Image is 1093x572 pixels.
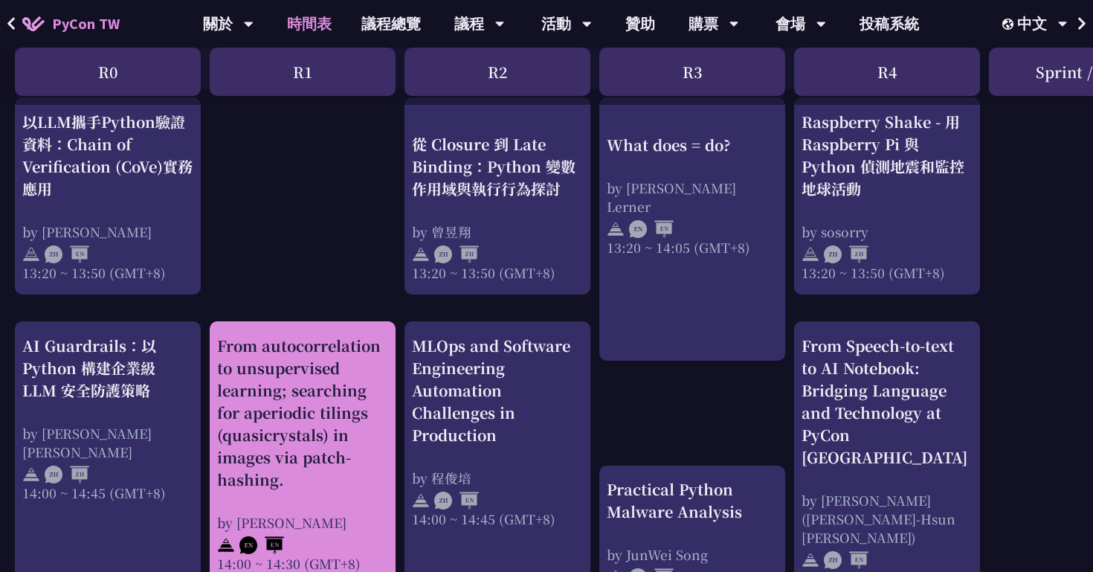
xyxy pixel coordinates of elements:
[412,111,583,282] a: 從 Closure 到 Late Binding：Python 變數作用域與執行行為探討 by 曾昱翔 13:20 ~ 13:50 (GMT+8)
[412,469,583,487] div: by 程俊培
[802,245,819,263] img: svg+xml;base64,PHN2ZyB4bWxucz0iaHR0cDovL3d3dy53My5vcmcvMjAwMC9zdmciIHdpZHRoPSIyNCIgaGVpZ2h0PSIyNC...
[217,536,235,554] img: svg+xml;base64,PHN2ZyB4bWxucz0iaHR0cDovL3d3dy53My5vcmcvMjAwMC9zdmciIHdpZHRoPSIyNCIgaGVpZ2h0PSIyNC...
[794,48,980,96] div: R4
[607,220,625,238] img: svg+xml;base64,PHN2ZyB4bWxucz0iaHR0cDovL3d3dy53My5vcmcvMjAwMC9zdmciIHdpZHRoPSIyNCIgaGVpZ2h0PSIyNC...
[607,111,778,348] a: What does = do? by [PERSON_NAME] Lerner 13:20 ~ 14:05 (GMT+8)
[412,510,583,528] div: 14:00 ~ 14:45 (GMT+8)
[45,466,89,483] img: ZHZH.38617ef.svg
[22,222,193,241] div: by [PERSON_NAME]
[824,245,868,263] img: ZHZH.38617ef.svg
[412,133,583,200] div: 從 Closure 到 Late Binding：Python 變數作用域與執行行為探討
[404,48,590,96] div: R2
[802,491,973,547] div: by [PERSON_NAME]([PERSON_NAME]-Hsun [PERSON_NAME])
[434,492,479,510] img: ZHEN.371966e.svg
[824,551,868,569] img: ZHEN.371966e.svg
[22,483,193,502] div: 14:00 ~ 14:45 (GMT+8)
[52,13,120,35] span: PyCon TW
[607,238,778,257] div: 13:20 ~ 14:05 (GMT+8)
[629,220,674,238] img: ENEN.5a408d1.svg
[802,222,973,241] div: by sosorry
[22,466,40,483] img: svg+xml;base64,PHN2ZyB4bWxucz0iaHR0cDovL3d3dy53My5vcmcvMjAwMC9zdmciIHdpZHRoPSIyNCIgaGVpZ2h0PSIyNC...
[412,335,583,446] div: MLOps and Software Engineering Automation Challenges in Production
[412,222,583,241] div: by 曾昱翔
[239,536,284,554] img: ENEN.5a408d1.svg
[217,513,388,532] div: by [PERSON_NAME]
[217,335,388,491] div: From autocorrelation to unsupervised learning; searching for aperiodic tilings (quasicrystals) in...
[22,263,193,282] div: 13:20 ~ 13:50 (GMT+8)
[802,551,819,569] img: svg+xml;base64,PHN2ZyB4bWxucz0iaHR0cDovL3d3dy53My5vcmcvMjAwMC9zdmciIHdpZHRoPSIyNCIgaGVpZ2h0PSIyNC...
[607,478,778,523] div: Practical Python Malware Analysis
[802,111,973,282] a: Raspberry Shake - 用 Raspberry Pi 與 Python 偵測地震和監控地球活動 by sosorry 13:20 ~ 13:50 (GMT+8)
[22,111,193,282] a: 以LLM攜手Python驗證資料：Chain of Verification (CoVe)實務應用 by [PERSON_NAME] 13:20 ~ 13:50 (GMT+8)
[607,179,778,216] div: by [PERSON_NAME] Lerner
[7,5,135,42] a: PyCon TW
[22,111,193,200] div: 以LLM攜手Python驗證資料：Chain of Verification (CoVe)實務應用
[607,134,778,156] div: What does = do?
[802,111,973,200] div: Raspberry Shake - 用 Raspberry Pi 與 Python 偵測地震和監控地球活動
[599,48,785,96] div: R3
[45,245,89,263] img: ZHEN.371966e.svg
[412,245,430,263] img: svg+xml;base64,PHN2ZyB4bWxucz0iaHR0cDovL3d3dy53My5vcmcvMjAwMC9zdmciIHdpZHRoPSIyNCIgaGVpZ2h0PSIyNC...
[607,545,778,564] div: by JunWei Song
[22,335,193,402] div: AI Guardrails：以 Python 構建企業級 LLM 安全防護策略
[22,245,40,263] img: svg+xml;base64,PHN2ZyB4bWxucz0iaHR0cDovL3d3dy53My5vcmcvMjAwMC9zdmciIHdpZHRoPSIyNCIgaGVpZ2h0PSIyNC...
[210,48,396,96] div: R1
[15,48,201,96] div: R0
[802,263,973,282] div: 13:20 ~ 13:50 (GMT+8)
[1002,19,1017,30] img: Locale Icon
[802,335,973,469] div: From Speech-to-text to AI Notebook: Bridging Language and Technology at PyCon [GEOGRAPHIC_DATA]
[412,263,583,282] div: 13:20 ~ 13:50 (GMT+8)
[22,424,193,461] div: by [PERSON_NAME] [PERSON_NAME]
[412,492,430,510] img: svg+xml;base64,PHN2ZyB4bWxucz0iaHR0cDovL3d3dy53My5vcmcvMjAwMC9zdmciIHdpZHRoPSIyNCIgaGVpZ2h0PSIyNC...
[434,245,479,263] img: ZHZH.38617ef.svg
[22,16,45,31] img: Home icon of PyCon TW 2025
